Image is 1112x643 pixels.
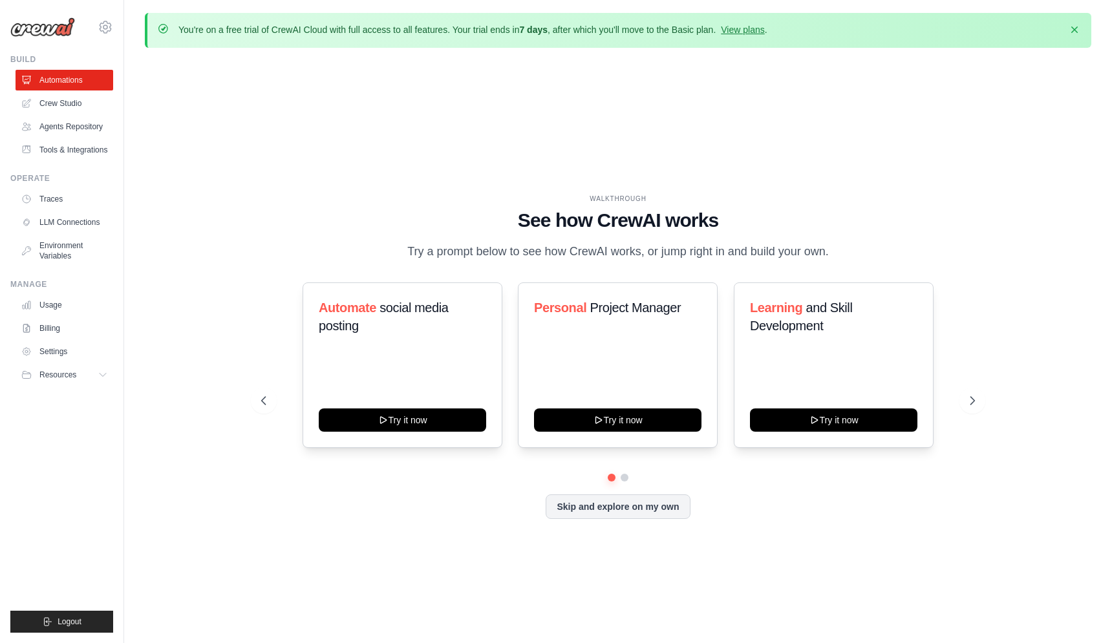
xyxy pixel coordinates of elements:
[319,408,486,432] button: Try it now
[16,93,113,114] a: Crew Studio
[10,279,113,290] div: Manage
[16,140,113,160] a: Tools & Integrations
[534,408,701,432] button: Try it now
[16,189,113,209] a: Traces
[319,300,376,315] span: Automate
[16,212,113,233] a: LLM Connections
[319,300,449,333] span: social media posting
[16,318,113,339] a: Billing
[590,300,681,315] span: Project Manager
[750,408,917,432] button: Try it now
[721,25,764,35] a: View plans
[10,173,113,184] div: Operate
[10,17,75,37] img: Logo
[16,295,113,315] a: Usage
[534,300,586,315] span: Personal
[16,235,113,266] a: Environment Variables
[16,341,113,362] a: Settings
[16,70,113,90] a: Automations
[10,611,113,633] button: Logout
[261,194,975,204] div: WALKTHROUGH
[750,300,852,333] span: and Skill Development
[16,116,113,137] a: Agents Repository
[16,364,113,385] button: Resources
[10,54,113,65] div: Build
[519,25,548,35] strong: 7 days
[261,209,975,232] h1: See how CrewAI works
[750,300,802,315] span: Learning
[178,23,767,36] p: You're on a free trial of CrewAI Cloud with full access to all features. Your trial ends in , aft...
[39,370,76,380] span: Resources
[58,617,81,627] span: Logout
[401,242,835,261] p: Try a prompt below to see how CrewAI works, or jump right in and build your own.
[546,494,690,519] button: Skip and explore on my own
